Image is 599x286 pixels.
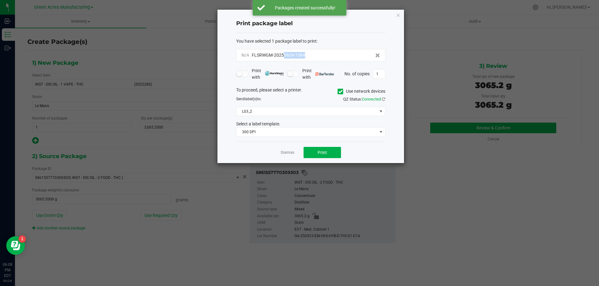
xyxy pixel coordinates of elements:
[241,53,249,58] span: N/A
[362,97,381,101] span: Connected
[236,107,377,116] span: L03_2
[318,150,327,155] span: Print
[268,5,342,11] div: Packages created successfully!
[236,39,317,44] span: You have selected 1 package label to print
[315,73,334,76] img: bartender.png
[236,128,377,136] span: 300 DPI
[236,20,385,28] h4: Print package label
[245,97,257,101] span: label(s)
[252,53,305,58] span: FLSRWGM-20250924-1384
[236,97,261,101] span: Send to:
[231,121,390,127] div: Select a label template.
[338,88,385,95] label: Use network devices
[231,87,390,96] div: To proceed, please select a printer.
[304,147,341,158] button: Print
[281,150,294,155] a: Dismiss
[343,97,385,101] span: QZ Status:
[252,68,284,81] span: Print with
[344,71,370,76] span: No. of copies
[18,235,26,243] iframe: Resource center unread badge
[6,236,25,255] iframe: Resource center
[302,68,334,81] span: Print with
[236,38,385,45] div: :
[265,71,284,76] img: mark_magic_cybra.png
